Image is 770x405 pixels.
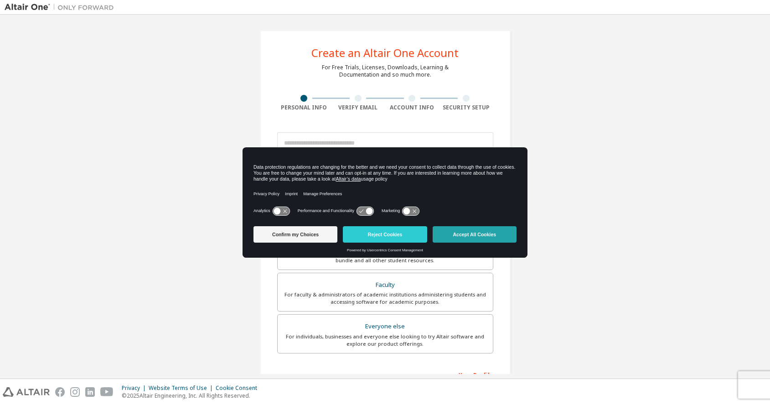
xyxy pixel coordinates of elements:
[322,64,449,78] div: For Free Trials, Licenses, Downloads, Learning & Documentation and so much more.
[277,104,331,111] div: Personal Info
[216,384,263,392] div: Cookie Consent
[283,291,487,306] div: For faculty & administrators of academic institutions administering students and accessing softwa...
[331,104,385,111] div: Verify Email
[283,320,487,333] div: Everyone else
[55,387,65,397] img: facebook.svg
[5,3,119,12] img: Altair One
[149,384,216,392] div: Website Terms of Use
[70,387,80,397] img: instagram.svg
[283,279,487,291] div: Faculty
[385,104,439,111] div: Account Info
[283,333,487,348] div: For individuals, businesses and everyone else looking to try Altair software and explore our prod...
[277,367,493,382] div: Your Profile
[3,387,50,397] img: altair_logo.svg
[122,392,263,400] p: © 2025 Altair Engineering, Inc. All Rights Reserved.
[439,104,493,111] div: Security Setup
[311,47,459,58] div: Create an Altair One Account
[85,387,95,397] img: linkedin.svg
[122,384,149,392] div: Privacy
[100,387,114,397] img: youtube.svg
